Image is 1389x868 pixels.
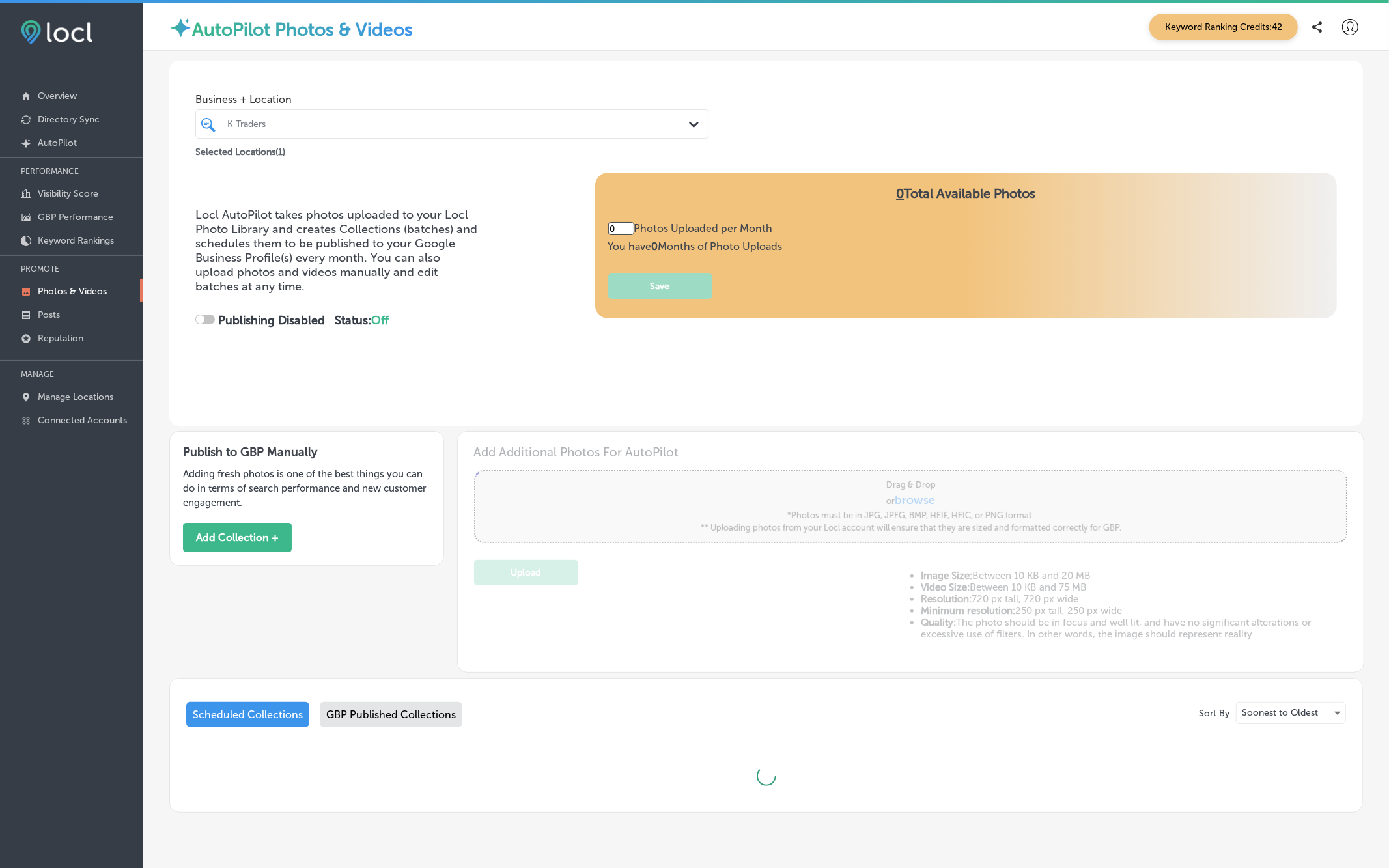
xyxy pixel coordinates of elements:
[38,235,114,246] p: Keyword Rankings
[183,467,430,510] p: Adding fresh photos is one of the best things you can do in terms of search performance and new c...
[608,222,634,235] input: 10
[38,212,113,223] p: GBP Performance
[195,141,285,158] p: Selected Locations ( 1 )
[38,137,77,148] p: AutoPilot
[652,240,658,253] b: 0
[38,333,83,344] p: Reputation
[335,313,389,328] strong: Status:
[38,309,60,320] p: Posts
[38,188,98,199] p: Visibility Score
[195,208,481,294] p: Locl AutoPilot takes photos uploaded to your Locl Photo Library and creates Collections (batches)...
[608,273,712,299] button: Save
[38,114,100,125] p: Directory Sync
[1242,707,1318,719] p: Soonest to Oldest
[38,391,113,402] p: Manage Locations
[371,313,389,328] span: Off
[608,186,1324,222] h4: Total Available Photos
[320,702,462,727] div: GBP Published Collections
[21,20,92,44] img: fda3e92497d09a02dc62c9cd864e3231.png
[218,313,325,328] strong: Publishing Disabled
[38,91,77,102] p: Overview
[38,286,107,297] p: Photos & Videos
[192,19,413,40] label: AutoPilot Photos & Videos
[896,186,904,201] span: 0
[1149,14,1298,40] span: Keyword Ranking Credits: 42
[183,445,430,459] h3: Publish to GBP Manually
[608,240,783,253] span: You have Months of Photo Uploads
[186,702,309,727] div: Scheduled Collections
[1237,703,1345,723] div: Soonest to Oldest
[227,119,690,130] div: K Traders
[38,415,127,426] p: Connected Accounts
[169,16,192,39] img: autopilot-icon
[1199,708,1229,719] p: Sort By
[195,93,709,105] span: Business + Location
[608,222,783,235] div: Photos Uploaded per Month
[183,523,292,552] button: Add Collection +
